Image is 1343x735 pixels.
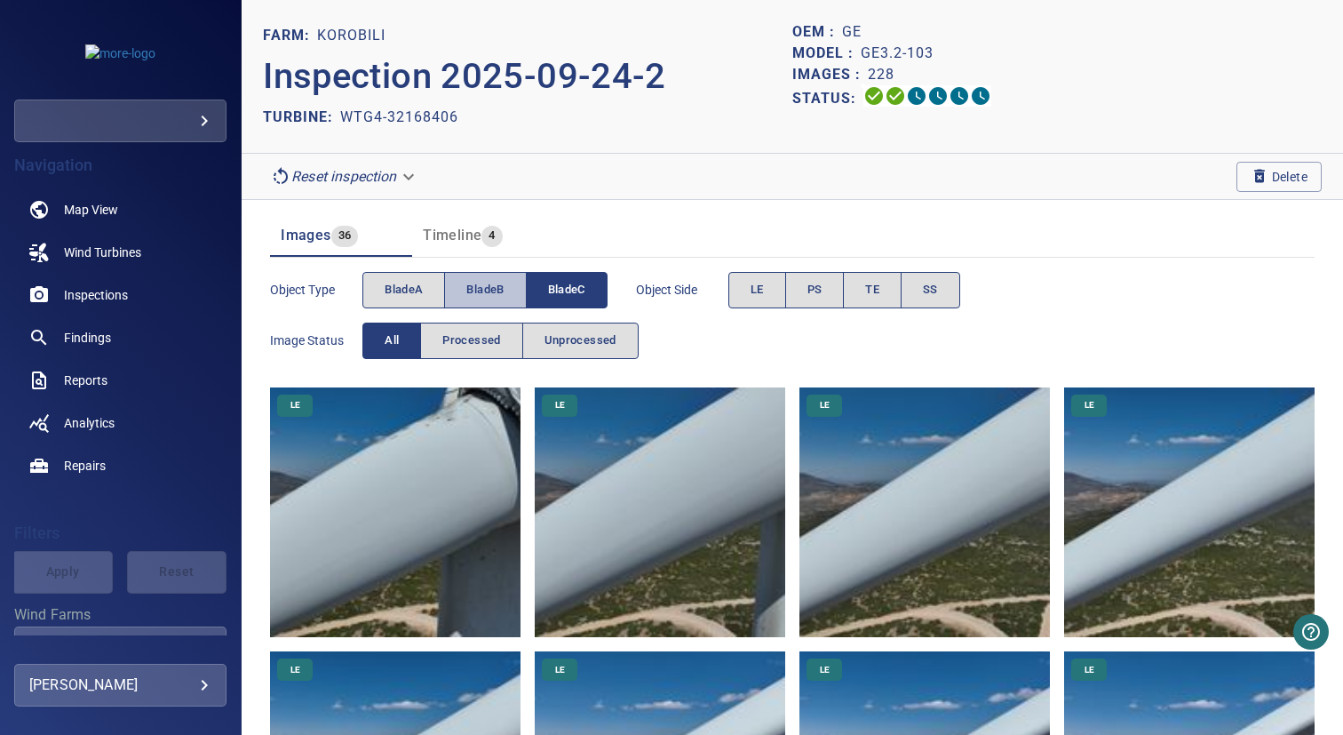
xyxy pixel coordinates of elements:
[792,43,861,64] p: Model :
[270,332,362,349] span: Image Status
[64,201,118,219] span: Map View
[64,329,111,347] span: Findings
[636,281,728,299] span: Object Side
[861,43,934,64] p: GE3.2-103
[14,402,226,444] a: analytics noActive
[14,608,226,622] label: Wind Farms
[362,272,445,308] button: bladeA
[444,272,526,308] button: bladeB
[317,25,385,46] p: KOROBILI
[14,156,226,174] h4: Navigation
[340,107,458,128] p: WTG4-32168406
[270,281,362,299] span: Object type
[526,272,608,308] button: bladeC
[522,323,639,359] button: Unprocessed
[970,85,991,107] svg: Classification 0%
[14,444,226,487] a: repairs noActive
[1236,162,1322,192] button: Delete
[14,316,226,359] a: findings noActive
[280,399,311,411] span: LE
[863,85,885,107] svg: Uploading 100%
[280,664,311,676] span: LE
[548,280,585,300] span: bladeC
[14,274,226,316] a: inspections noActive
[1251,167,1307,187] span: Delete
[865,280,879,300] span: TE
[1074,399,1105,411] span: LE
[64,414,115,432] span: Analytics
[792,64,868,85] p: Images :
[85,44,155,62] img: more-logo
[544,331,616,351] span: Unprocessed
[906,85,927,107] svg: Selecting 0%
[362,323,639,359] div: imageStatus
[809,664,840,676] span: LE
[728,272,786,308] button: LE
[901,272,960,308] button: SS
[362,323,421,359] button: All
[14,524,226,542] h4: Filters
[807,280,822,300] span: PS
[868,64,894,85] p: 228
[843,272,902,308] button: TE
[544,664,576,676] span: LE
[14,359,226,402] a: reports noActive
[885,85,906,107] svg: Data Formatted 100%
[728,272,960,308] div: objectSide
[64,371,107,389] span: Reports
[792,85,863,111] p: Status:
[442,331,500,351] span: Processed
[385,280,423,300] span: bladeA
[14,231,226,274] a: windturbines noActive
[792,21,842,43] p: OEM :
[291,168,396,185] em: Reset inspection
[331,226,359,246] span: 36
[420,323,522,359] button: Processed
[263,107,340,128] p: TURBINE:
[64,286,128,304] span: Inspections
[64,457,106,475] span: Repairs
[14,627,226,669] div: Wind Farms
[263,161,425,192] div: Reset inspection
[544,399,576,411] span: LE
[263,50,792,103] p: Inspection 2025-09-24-2
[466,280,504,300] span: bladeB
[385,331,399,351] span: All
[362,272,608,308] div: objectType
[949,85,970,107] svg: Matching 0%
[263,25,317,46] p: FARM:
[923,280,938,300] span: SS
[29,671,211,699] div: [PERSON_NAME]
[281,227,330,244] span: Images
[14,188,226,231] a: map noActive
[809,399,840,411] span: LE
[64,244,141,261] span: Wind Turbines
[751,280,764,300] span: LE
[927,85,949,107] svg: ML Processing 0%
[423,227,481,244] span: Timeline
[14,100,226,142] div: more
[481,226,502,246] span: 4
[785,272,845,308] button: PS
[842,21,862,43] p: GE
[1074,664,1105,676] span: LE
